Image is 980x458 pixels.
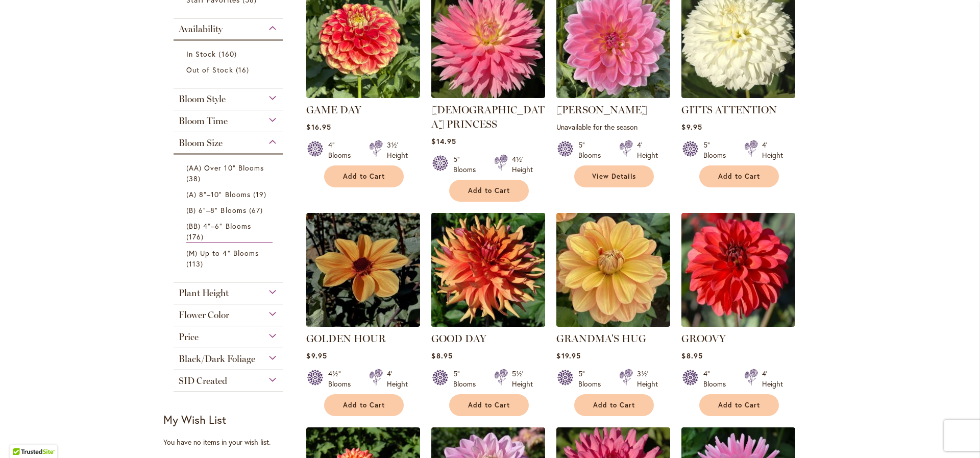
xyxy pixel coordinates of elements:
span: $19.95 [556,351,580,360]
button: Add to Cart [449,394,529,416]
div: 4½' Height [512,154,533,175]
a: GAY PRINCESS [431,90,545,100]
iframe: Launch Accessibility Center [8,422,36,450]
img: GRANDMA'S HUG [556,213,670,327]
span: (B) 6"–8" Blooms [186,205,247,215]
a: GAME DAY [306,104,361,116]
span: Add to Cart [468,401,510,409]
a: [DEMOGRAPHIC_DATA] PRINCESS [431,104,545,130]
img: Golden Hour [306,213,420,327]
a: GOOD DAY [431,319,545,329]
span: $8.95 [681,351,702,360]
div: 5½' Height [512,369,533,389]
a: (AA) Over 10" Blooms 38 [186,162,273,184]
a: GITTS ATTENTION [681,104,777,116]
button: Add to Cart [699,394,779,416]
button: Add to Cart [699,165,779,187]
span: Bloom Style [179,93,226,105]
a: (A) 8"–10" Blooms 19 [186,189,273,200]
button: Add to Cart [574,394,654,416]
span: 176 [186,231,206,242]
a: [PERSON_NAME] [556,104,647,116]
span: Black/Dark Foliage [179,353,255,365]
div: 5" Blooms [453,369,482,389]
a: GROOVY [681,332,726,345]
div: 4" Blooms [703,369,732,389]
span: $16.95 [306,122,331,132]
img: GROOVY [681,213,795,327]
button: Add to Cart [324,165,404,187]
div: 4' Height [762,140,783,160]
div: 4' Height [387,369,408,389]
div: 4½" Blooms [328,369,357,389]
div: 5" Blooms [578,140,607,160]
span: Add to Cart [343,401,385,409]
span: $9.95 [306,351,327,360]
div: 5" Blooms [703,140,732,160]
span: 113 [186,258,206,269]
div: You have no items in your wish list. [163,437,300,447]
span: Bloom Time [179,115,228,127]
a: Gerrie Hoek [556,90,670,100]
img: GOOD DAY [429,210,548,329]
span: Flower Color [179,309,229,321]
a: Out of Stock 16 [186,64,273,75]
div: 3½' Height [387,140,408,160]
a: GAME DAY [306,90,420,100]
span: Price [179,331,199,343]
span: SID Created [179,375,227,387]
a: GROOVY [681,319,795,329]
a: View Details [574,165,654,187]
div: 4' Height [762,369,783,389]
button: Add to Cart [449,180,529,202]
button: Add to Cart [324,394,404,416]
span: 38 [186,173,203,184]
span: $14.95 [431,136,456,146]
span: Out of Stock [186,65,233,75]
a: GOLDEN HOUR [306,332,386,345]
span: (BB) 4"–6" Blooms [186,221,251,231]
a: GITTS ATTENTION [681,90,795,100]
a: (M) Up to 4" Blooms 113 [186,248,273,269]
span: $8.95 [431,351,452,360]
span: Availability [179,23,223,35]
div: 4" Blooms [328,140,357,160]
p: Unavailable for the season [556,122,670,132]
span: Add to Cart [593,401,635,409]
span: Add to Cart [718,172,760,181]
a: Golden Hour [306,319,420,329]
a: GRANDMA'S HUG [556,332,646,345]
strong: My Wish List [163,412,226,427]
a: (BB) 4"–6" Blooms 176 [186,221,273,243]
a: GOOD DAY [431,332,486,345]
span: 160 [218,49,239,59]
div: 5" Blooms [453,154,482,175]
span: In Stock [186,49,216,59]
a: (B) 6"–8" Blooms 67 [186,205,273,215]
span: 19 [253,189,269,200]
span: $9.95 [681,122,702,132]
span: Plant Height [179,287,229,299]
span: (A) 8"–10" Blooms [186,189,251,199]
span: Add to Cart [343,172,385,181]
div: 4' Height [637,140,658,160]
a: GRANDMA'S HUG [556,319,670,329]
span: (M) Up to 4" Blooms [186,248,259,258]
span: (AA) Over 10" Blooms [186,163,264,173]
span: Bloom Size [179,137,223,149]
span: 16 [236,64,252,75]
span: Add to Cart [718,401,760,409]
span: 67 [249,205,265,215]
span: View Details [592,172,636,181]
div: 5" Blooms [578,369,607,389]
span: Add to Cart [468,186,510,195]
a: In Stock 160 [186,49,273,59]
div: 3½' Height [637,369,658,389]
